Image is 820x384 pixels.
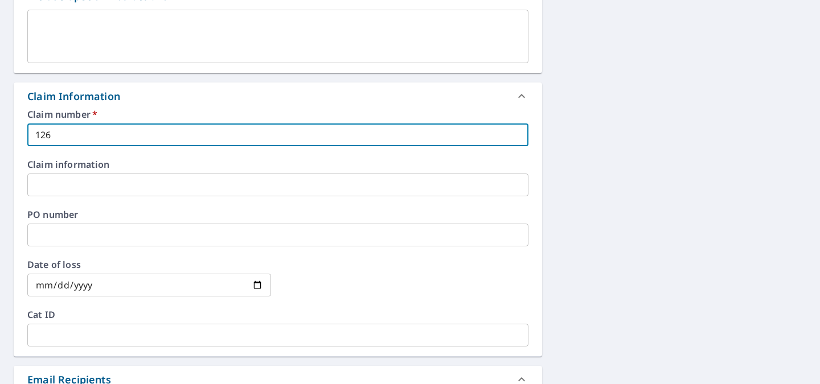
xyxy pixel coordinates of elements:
[14,82,542,110] div: Claim Information
[27,260,271,269] label: Date of loss
[27,110,528,119] label: Claim number
[27,210,528,219] label: PO number
[27,160,528,169] label: Claim information
[27,89,120,104] div: Claim Information
[27,310,528,319] label: Cat ID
